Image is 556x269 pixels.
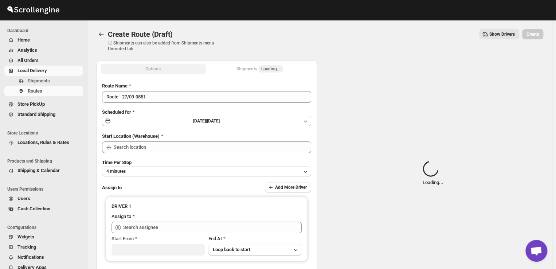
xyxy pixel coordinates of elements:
[17,168,60,173] span: Shipping & Calendar
[111,213,131,220] div: Assign to
[213,247,250,252] span: Loop back to start
[17,234,34,239] span: Widgets
[4,194,83,204] button: Users
[17,58,39,63] span: All Orders
[4,45,83,55] button: Analytics
[102,91,311,103] input: Eg: Bengaluru Route
[17,244,36,250] span: Tracking
[102,116,311,126] button: [DATE]|[DATE]
[123,222,302,233] input: Search assignee
[4,35,83,45] button: Home
[17,112,55,117] span: Standard Shipping
[479,29,519,39] button: Show Drivers
[102,185,122,190] span: Assign to
[28,78,50,83] span: Shipments
[4,232,83,242] button: Widgets
[7,28,84,34] span: Dashboard
[101,64,206,74] button: All Route Options
[236,65,283,73] div: Shipments
[106,168,126,174] span: 4 minutes
[111,236,134,241] span: Start From
[275,184,307,190] span: Add More Driver
[17,101,45,107] span: Store PickUp
[114,141,311,153] input: Search location
[111,203,302,210] h3: DRIVER 1
[489,31,515,37] span: Show Drivers
[525,240,547,262] div: Open chat
[4,242,83,252] button: Tracking
[28,88,42,94] span: Routes
[7,130,84,136] span: Store Locations
[207,64,313,74] button: Selected Shipments
[7,225,84,230] span: Configurations
[4,137,83,148] button: Locations, Rules & Rates
[7,158,84,164] span: Products and Shipping
[108,40,223,52] p: ⓘ Shipments can also be added from Shipments menu Unrouted tab
[17,140,69,145] span: Locations, Rules & Rates
[145,66,161,72] span: Options
[7,186,84,192] span: Users Permissions
[102,109,131,115] span: Scheduled for
[102,166,311,176] button: 4 minutes
[102,83,128,89] span: Route Name
[208,244,302,256] button: Loop back to start
[17,68,47,73] span: Local Delivery
[108,30,173,39] span: Create Route (Draft)
[102,133,160,139] span: Start Location (Warehouse)
[4,204,83,214] button: Cash Collection
[17,37,30,43] span: Home
[4,86,83,96] button: Routes
[193,118,207,124] span: [DATE] |
[4,252,83,262] button: Notifications
[423,161,443,186] div: Loading...
[4,165,83,176] button: Shipping & Calendar
[102,160,132,165] span: Time Per Stop
[17,196,30,201] span: Users
[207,118,220,124] span: [DATE]
[96,29,106,39] button: Routes
[4,55,83,66] button: All Orders
[17,47,37,53] span: Analytics
[265,182,311,192] button: Add More Driver
[17,206,50,211] span: Cash Collection
[208,235,302,242] div: End At
[17,254,44,260] span: Notifications
[261,66,280,72] span: Loading...
[4,76,83,86] button: Shipments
